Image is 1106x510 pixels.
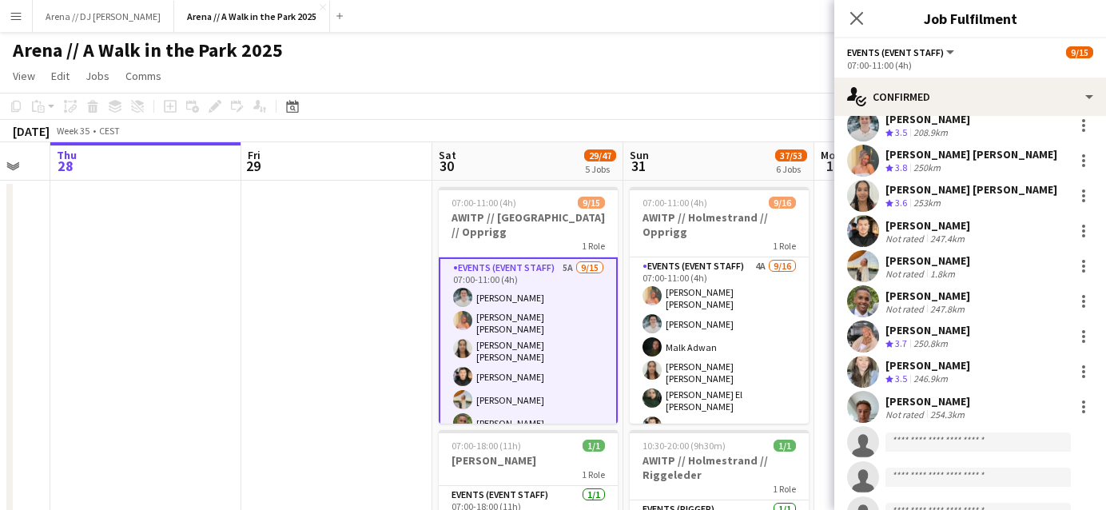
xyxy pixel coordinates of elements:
span: 29/47 [584,149,616,161]
span: Fri [248,148,261,162]
div: 246.9km [910,373,951,386]
div: [PERSON_NAME] [885,253,970,268]
span: 10:30-20:00 (9h30m) [643,440,726,452]
span: View [13,69,35,83]
div: 253km [910,197,944,210]
div: 1.8km [927,268,958,280]
div: CEST [99,125,120,137]
a: Edit [45,66,76,86]
div: [PERSON_NAME] [885,289,970,303]
span: Jobs [86,69,109,83]
span: 3.5 [895,373,907,384]
span: 3.8 [895,161,907,173]
h3: AWITP // Holmestrand // Riggeleder [630,453,809,482]
div: [PERSON_NAME] [885,323,970,337]
span: 07:00-18:00 (11h) [452,440,521,452]
div: Not rated [885,233,927,245]
span: 07:00-11:00 (4h) [643,197,707,209]
a: Jobs [79,66,116,86]
div: 208.9km [910,126,951,140]
span: Week 35 [53,125,93,137]
button: Events (Event Staff) [847,46,957,58]
span: 9/15 [1066,46,1093,58]
span: Edit [51,69,70,83]
div: Not rated [885,408,927,420]
span: Comms [125,69,161,83]
div: 07:00-11:00 (4h) [847,59,1093,71]
div: 247.4km [927,233,968,245]
span: 1/1 [774,440,796,452]
span: 1/1 [583,440,605,452]
span: 1 Role [582,240,605,252]
span: 07:00-11:00 (4h) [452,197,516,209]
div: [PERSON_NAME] [885,394,970,408]
div: Not rated [885,268,927,280]
span: 29 [245,157,261,175]
div: [PERSON_NAME] [885,218,970,233]
div: [PERSON_NAME] [PERSON_NAME] [885,182,1057,197]
div: Not rated [885,303,927,315]
div: [PERSON_NAME] [885,358,970,373]
span: 9/16 [769,197,796,209]
span: 1 [818,157,841,175]
h3: [PERSON_NAME] [439,453,618,468]
span: 31 [627,157,649,175]
span: Sat [439,148,456,162]
h3: Job Fulfilment [834,8,1106,29]
span: 1 Role [582,468,605,480]
span: Events (Event Staff) [847,46,944,58]
h1: Arena // A Walk in the Park 2025 [13,38,283,62]
div: Confirmed [834,78,1106,116]
span: Mon [821,148,841,162]
button: Arena // A Walk in the Park 2025 [174,1,330,32]
div: 250.8km [910,337,951,351]
div: [DATE] [13,123,50,139]
button: Arena // DJ [PERSON_NAME] [33,1,174,32]
a: Comms [119,66,168,86]
span: 1 Role [773,483,796,495]
div: 5 Jobs [585,163,615,175]
span: 30 [436,157,456,175]
div: [PERSON_NAME] [PERSON_NAME] [885,147,1057,161]
span: 9/15 [578,197,605,209]
app-job-card: 07:00-11:00 (4h)9/16AWITP // Holmestrand // Opprigg1 RoleEvents (Event Staff)4A9/1607:00-11:00 (4... [630,187,809,424]
h3: AWITP // [GEOGRAPHIC_DATA] // Opprigg [439,210,618,239]
span: 28 [54,157,77,175]
div: 247.8km [927,303,968,315]
div: [PERSON_NAME] [885,112,970,126]
span: 37/53 [775,149,807,161]
div: 250km [910,161,944,175]
span: 3.6 [895,197,907,209]
span: 3.5 [895,126,907,138]
span: Sun [630,148,649,162]
span: Thu [57,148,77,162]
h3: AWITP // Holmestrand // Opprigg [630,210,809,239]
a: View [6,66,42,86]
div: 6 Jobs [776,163,806,175]
span: 1 Role [773,240,796,252]
span: 3.7 [895,337,907,349]
app-job-card: 07:00-11:00 (4h)9/15AWITP // [GEOGRAPHIC_DATA] // Opprigg1 RoleEvents (Event Staff)5A9/1507:00-11... [439,187,618,424]
div: 254.3km [927,408,968,420]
